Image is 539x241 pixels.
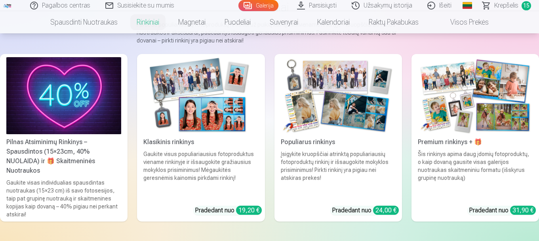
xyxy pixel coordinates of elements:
[127,11,169,33] a: Rinkiniai
[415,150,536,199] div: Šis rinkinys apima daug įdomių fotoproduktų, o kaip dovaną gausite visas galerijos nuotraukas ska...
[418,57,533,134] img: Premium rinkinys + 🎁
[215,11,260,33] a: Puodeliai
[140,137,261,147] div: Klasikinis rinkinys
[41,11,127,33] a: Spausdinti nuotraukas
[278,150,399,199] div: Įsigykite kruopščiai atrinktą populiariausių fotoproduktų rinkinį ir išsaugokite mokyklos prisimi...
[494,1,518,10] span: Krepšelis
[308,11,359,33] a: Kalendoriai
[3,3,12,8] img: /fa2
[469,206,536,215] div: Pradedant nuo
[236,206,262,215] div: 19,20 €
[3,179,124,218] div: Gaukite visas individualias spausdintas nuotraukas (15×23 cm) iš savo fotosesijos, taip pat grupi...
[274,54,402,222] a: Populiarus rinkinysPopuliarus rinkinysĮsigykite kruopščiai atrinktą populiariausių fotoproduktų r...
[510,206,536,215] div: 31,90 €
[169,11,215,33] a: Magnetai
[359,11,428,33] a: Raktų pakabukas
[278,137,399,147] div: Populiarus rinkinys
[6,57,121,134] img: Pilnas Atsiminimų Rinkinys – Spausdintos (15×23cm, 40% NUOLAIDA) ir 🎁 Skaitmeninės Nuotraukos
[373,206,399,215] div: 24,00 €
[260,11,308,33] a: Suvenyrai
[140,150,261,199] div: Gaukite visus populiariausius fotoproduktus viename rinkinyje ir išsaugokite gražiausius mokyklos...
[411,54,539,222] a: Premium rinkinys + 🎁Premium rinkinys + 🎁Šis rinkinys apima daug įdomių fotoproduktų, o kaip dovan...
[3,137,124,175] div: Pilnas Atsiminimų Rinkinys – Spausdintos (15×23cm, 40% NUOLAIDA) ir 🎁 Skaitmeninės Nuotraukos
[143,57,258,134] img: Klasikinis rinkinys
[137,54,265,222] a: Klasikinis rinkinysKlasikinis rinkinysGaukite visus populiariausius fotoproduktus viename rinkiny...
[522,1,531,10] span: 15
[281,57,396,134] img: Populiarus rinkinys
[332,206,399,215] div: Pradedant nuo
[428,11,498,33] a: Visos prekės
[415,137,536,147] div: Premium rinkinys + 🎁
[195,206,262,215] div: Pradedant nuo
